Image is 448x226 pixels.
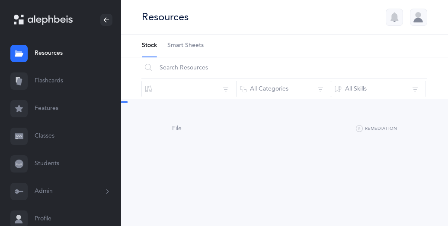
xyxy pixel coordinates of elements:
button: All Categories [236,78,331,99]
input: Search Resources [141,57,427,78]
button: All Skills [331,78,426,99]
button: Remediation [356,124,397,134]
span: Smart Sheets [167,41,204,50]
span: File [172,125,182,132]
div: Resources [142,10,189,24]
